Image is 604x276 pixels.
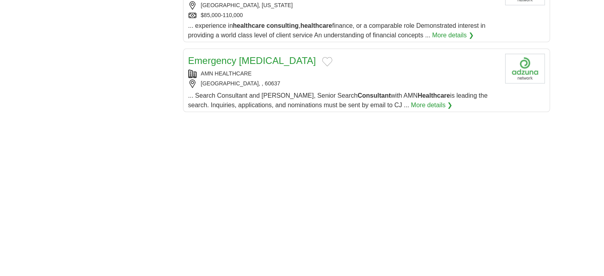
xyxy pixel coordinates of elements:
button: Add to favorite jobs [322,57,332,66]
a: Emergency [MEDICAL_DATA] [188,55,316,66]
div: $85,000-110,000 [188,11,499,19]
span: ... experience in , finance, or a comparable role Demonstrated interest in providing a world clas... [188,22,486,39]
a: More details ❯ [432,31,474,40]
a: More details ❯ [411,100,453,110]
strong: consulting [266,22,299,29]
strong: healthcare [233,22,264,29]
strong: Consultant [357,92,391,99]
strong: healthcare [300,22,332,29]
div: [GEOGRAPHIC_DATA], [US_STATE] [188,1,499,10]
div: AMN HEALTHCARE [188,69,499,78]
div: [GEOGRAPHIC_DATA], , 60637 [188,79,499,88]
span: ... Search Consultant and [PERSON_NAME], Senior Search with AMN is leading the search. Inquiries,... [188,92,488,108]
strong: Healthcare [418,92,450,99]
img: Company logo [505,54,545,83]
